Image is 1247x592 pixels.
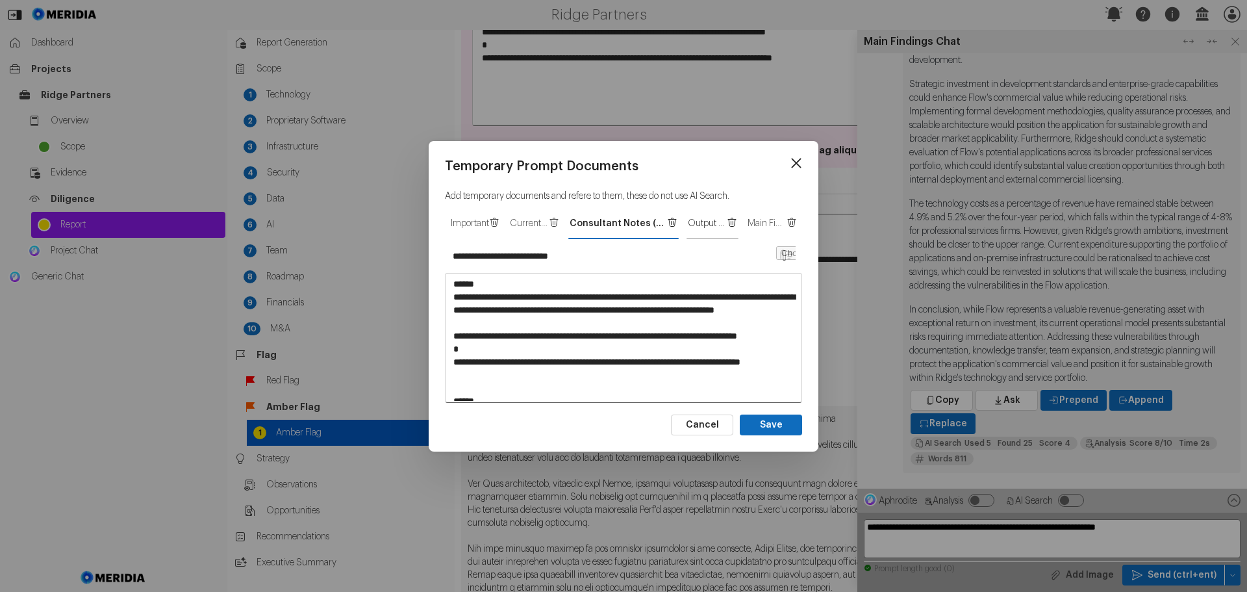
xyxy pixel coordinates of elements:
[450,217,489,230] span: Important
[445,190,802,203] p: Add temporary documents and refere to them, these do not use AI Search.
[445,157,802,175] h2: Temporary Prompt Documents
[748,217,787,230] span: Main Findings
[740,415,802,435] button: Save
[671,415,733,435] button: Cancel
[510,217,549,230] span: Current Recommended Actions (Recommendations)
[688,217,727,230] span: Output Format
[570,217,667,230] span: Consultant Notes (Scratchpad)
